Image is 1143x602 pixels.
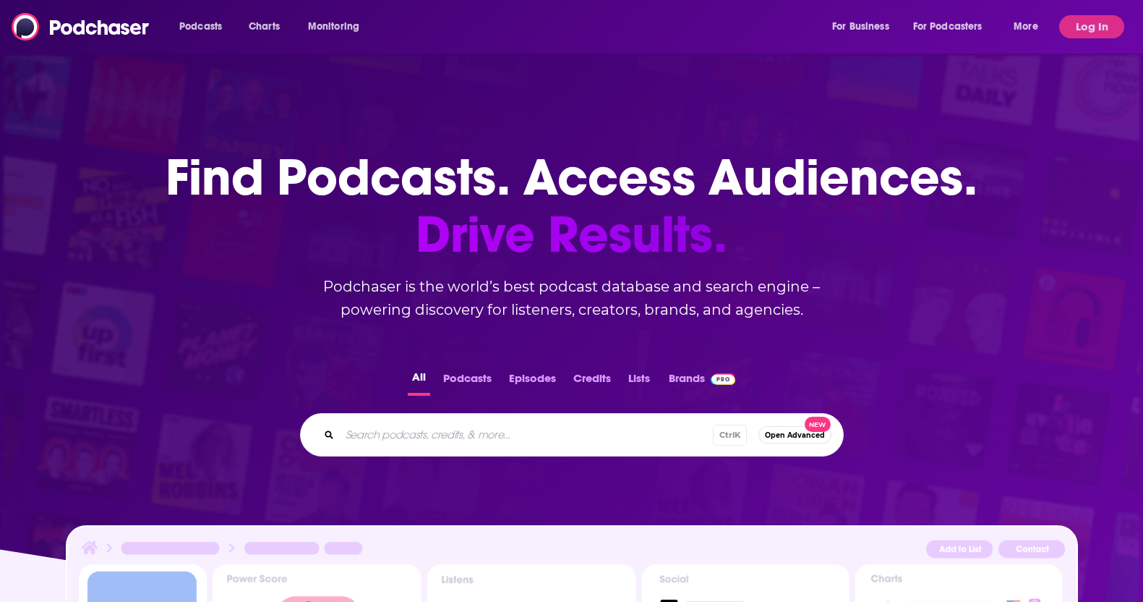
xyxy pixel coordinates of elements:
button: Open AdvancedNew [758,426,831,444]
button: All [408,368,430,396]
button: open menu [1003,15,1056,38]
span: For Podcasters [913,17,983,37]
span: New [805,417,831,432]
button: Episodes [505,368,560,396]
img: Podcast Insights Header [79,538,1065,564]
button: open menu [298,15,378,38]
img: Podchaser Pro [711,373,736,385]
button: open menu [904,15,1003,38]
span: Podcasts [179,17,222,37]
h1: Find Podcasts. Access Audiences. [166,149,977,263]
button: open menu [822,15,907,38]
input: Search podcasts, credits, & more... [340,423,713,446]
span: For Business [832,17,889,37]
button: open menu [169,15,241,38]
button: Podcasts [439,368,496,396]
a: BrandsPodchaser Pro [669,368,736,396]
button: Log In [1059,15,1124,38]
h2: Podchaser is the world’s best podcast database and search engine – powering discovery for listene... [283,275,861,321]
div: Search podcasts, credits, & more... [300,413,844,457]
button: Lists [624,368,654,396]
img: Podchaser - Follow, Share and Rate Podcasts [12,13,150,41]
a: Charts [239,15,288,38]
span: Monitoring [308,17,359,37]
span: Open Advanced [765,431,825,439]
span: Ctrl K [713,425,747,446]
span: Drive Results. [166,206,977,263]
button: Credits [569,368,615,396]
span: Charts [249,17,280,37]
span: More [1014,17,1038,37]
